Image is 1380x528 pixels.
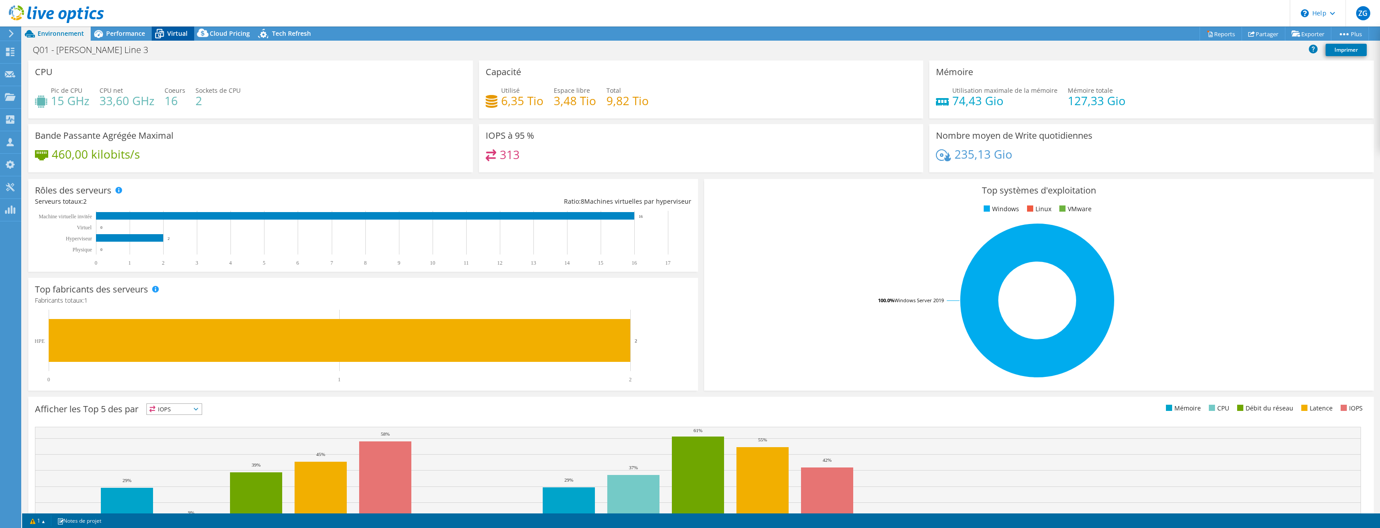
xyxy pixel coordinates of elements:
[35,131,173,141] h3: Bande Passante Agrégée Maximal
[952,86,1058,95] span: Utilisation maximale de la mémoire
[665,260,671,266] text: 17
[952,96,1058,106] h4: 74,43 Gio
[1338,403,1363,413] li: IOPS
[123,478,131,483] text: 29%
[263,260,265,266] text: 5
[106,29,145,38] span: Performance
[51,515,107,526] a: Notes de projet
[364,260,367,266] text: 8
[564,260,570,266] text: 14
[147,404,202,414] span: IOPS
[581,197,584,205] span: 8
[486,67,521,77] h3: Capacité
[554,96,596,106] h4: 3,48 Tio
[100,247,103,252] text: 0
[629,376,632,383] text: 2
[35,197,363,206] div: Serveurs totaux:
[128,260,131,266] text: 1
[381,431,390,437] text: 58%
[1025,204,1051,214] li: Linux
[894,297,944,304] tspan: Windows Server 2019
[1331,27,1369,41] a: Plus
[936,67,973,77] h3: Mémoire
[38,213,92,220] tspan: Machine virtuelle invitée
[100,225,103,230] text: 0
[83,197,87,205] span: 2
[162,260,165,266] text: 2
[165,96,185,106] h4: 16
[1242,27,1285,41] a: Partager
[100,86,123,95] span: CPU net
[981,204,1019,214] li: Windows
[564,477,573,482] text: 29%
[330,260,333,266] text: 7
[1068,86,1113,95] span: Mémoire totale
[486,131,534,141] h3: IOPS à 95 %
[195,96,241,106] h4: 2
[34,338,45,344] text: HPE
[95,260,97,266] text: 0
[635,338,637,343] text: 2
[252,462,261,467] text: 39%
[878,297,894,304] tspan: 100.0%
[38,29,84,38] span: Environnement
[363,197,691,206] div: Ratio: Machines virtuelles par hyperviseur
[823,457,832,463] text: 42%
[598,260,603,266] text: 15
[338,376,341,383] text: 1
[73,247,92,253] text: Physique
[554,86,590,95] span: Espace libre
[1356,6,1370,20] span: ZG
[51,96,89,106] h4: 15 GHz
[52,149,140,159] h4: 460,00 kilobits/s
[711,186,1367,195] h3: Top systèmes d'exploitation
[100,96,154,106] h4: 33,60 GHz
[954,149,1012,159] h4: 235,13 Gio
[51,86,82,95] span: Pic de CPU
[210,29,250,38] span: Cloud Pricing
[296,260,299,266] text: 6
[1057,204,1092,214] li: VMware
[195,86,241,95] span: Sockets de CPU
[229,260,232,266] text: 4
[35,296,691,305] h4: Fabricants totaux:
[639,214,643,219] text: 16
[464,260,469,266] text: 11
[35,285,148,294] h3: Top fabricants des serveurs
[1068,96,1126,106] h4: 127,33 Gio
[500,150,520,160] h4: 313
[195,260,198,266] text: 3
[24,515,51,526] a: 1
[272,29,311,38] span: Tech Refresh
[606,96,649,106] h4: 9,82 Tio
[168,236,170,241] text: 2
[936,131,1092,141] h3: Nombre moyen de Write quotidiennes
[758,437,767,442] text: 55%
[606,86,621,95] span: Total
[188,510,195,515] text: 9%
[694,428,702,433] text: 61%
[398,260,400,266] text: 9
[77,224,92,231] text: Virtuel
[501,96,544,106] h4: 6,35 Tio
[1200,27,1242,41] a: Reports
[1285,27,1331,41] a: Exporter
[497,260,502,266] text: 12
[47,376,50,383] text: 0
[1164,403,1201,413] li: Mémoire
[84,296,88,304] span: 1
[35,67,53,77] h3: CPU
[1326,44,1367,56] a: Imprimer
[1301,9,1309,17] svg: \n
[29,45,162,55] h1: Q01 - [PERSON_NAME] Line 3
[430,260,435,266] text: 10
[531,260,536,266] text: 13
[1207,403,1229,413] li: CPU
[35,186,111,195] h3: Rôles des serveurs
[1235,403,1293,413] li: Débit du réseau
[316,452,325,457] text: 45%
[629,465,638,470] text: 37%
[66,236,92,242] text: Hyperviseur
[632,260,637,266] text: 16
[167,29,188,38] span: Virtual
